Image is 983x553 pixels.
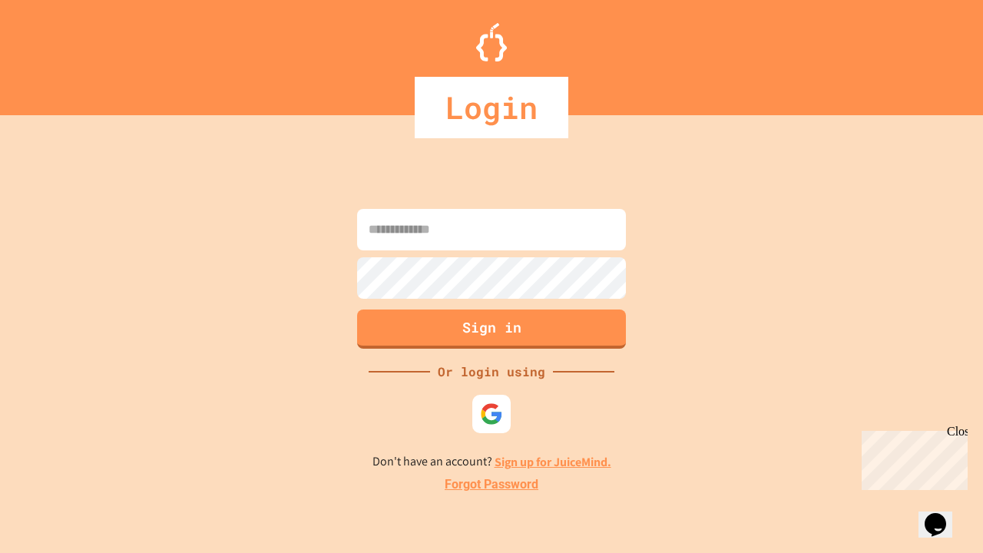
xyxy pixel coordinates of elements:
a: Sign up for JuiceMind. [495,454,611,470]
img: google-icon.svg [480,402,503,426]
p: Don't have an account? [372,452,611,472]
div: Chat with us now!Close [6,6,106,98]
div: Or login using [430,363,553,381]
button: Sign in [357,310,626,349]
iframe: chat widget [918,492,968,538]
img: Logo.svg [476,23,507,61]
iframe: chat widget [856,425,968,490]
a: Forgot Password [445,475,538,494]
div: Login [415,77,568,138]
